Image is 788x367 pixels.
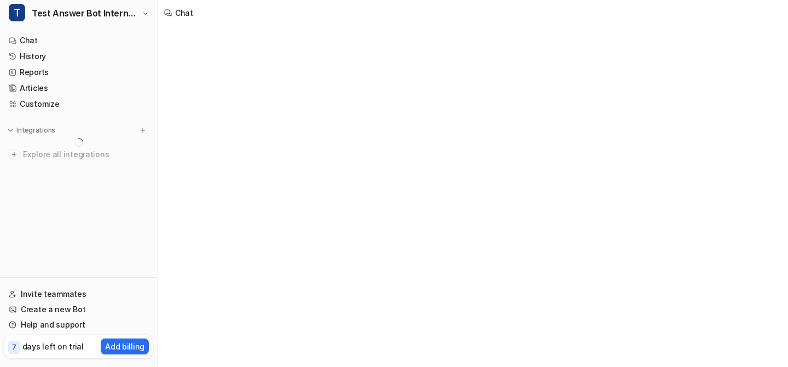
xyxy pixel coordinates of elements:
[7,127,14,134] img: expand menu
[22,341,84,352] p: days left on trial
[4,147,153,162] a: Explore all integrations
[101,339,149,354] button: Add billing
[4,81,153,96] a: Articles
[139,127,147,134] img: menu_add.svg
[32,5,139,21] span: Test Answer Bot Internal v1
[4,96,153,112] a: Customize
[4,49,153,64] a: History
[4,317,153,332] a: Help and support
[12,342,16,352] p: 7
[4,302,153,317] a: Create a new Bot
[4,125,59,136] button: Integrations
[23,146,148,163] span: Explore all integrations
[4,65,153,80] a: Reports
[16,126,55,135] p: Integrations
[9,149,20,160] img: explore all integrations
[4,33,153,48] a: Chat
[105,341,144,352] p: Add billing
[9,4,25,21] span: T
[175,7,193,19] div: Chat
[4,286,153,302] a: Invite teammates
